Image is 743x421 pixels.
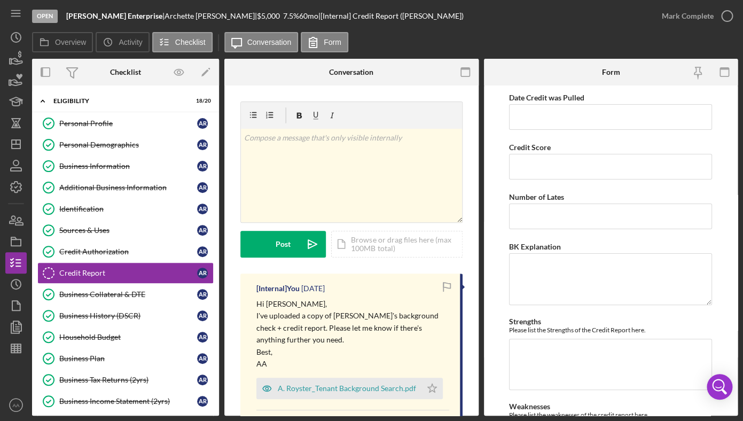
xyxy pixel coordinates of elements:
[165,12,257,20] div: Archette [PERSON_NAME] |
[59,205,197,213] div: Identification
[318,12,464,20] div: | [Internal] Credit Report ([PERSON_NAME])
[175,38,206,46] label: Checklist
[59,119,197,128] div: Personal Profile
[59,141,197,149] div: Personal Demographics
[37,326,214,348] a: Household BudgetAR
[256,358,449,370] p: AA
[301,284,325,293] time: 2025-07-27 22:14
[509,242,561,251] label: BK Explanation
[197,161,208,171] div: A R
[197,332,208,342] div: A R
[197,310,208,321] div: A R
[53,98,184,104] div: ELIGIBILITY
[59,397,197,406] div: Business Income Statement (2yrs)
[256,378,443,399] button: A. Royster_Tenant Background Search.pdf
[651,5,738,27] button: Mark Complete
[197,268,208,278] div: A R
[324,38,341,46] label: Form
[152,32,213,52] button: Checklist
[59,311,197,320] div: Business History (DSCR)
[32,10,58,23] div: Open
[197,396,208,407] div: A R
[37,220,214,241] a: Sources & UsesAR
[240,231,326,258] button: Post
[256,346,449,358] p: Best,
[66,12,165,20] div: |
[197,246,208,257] div: A R
[37,348,214,369] a: Business PlanAR
[601,68,620,76] div: Form
[197,289,208,300] div: A R
[197,225,208,236] div: A R
[197,353,208,364] div: A R
[192,98,211,104] div: 18 / 20
[224,32,299,52] button: Conversation
[197,118,208,129] div: A R
[662,5,714,27] div: Mark Complete
[37,241,214,262] a: Credit AuthorizationAR
[13,402,20,408] text: AA
[509,192,564,201] label: Number of Lates
[59,376,197,384] div: Business Tax Returns (2yrs)
[299,12,318,20] div: 60 mo
[256,310,449,346] p: I've uploaded a copy of [PERSON_NAME]'s background check + credit report. Please let me know if t...
[37,391,214,412] a: Business Income Statement (2yrs)AR
[37,305,214,326] a: Business History (DSCR)AR
[276,231,291,258] div: Post
[278,384,416,393] div: A. Royster_Tenant Background Search.pdf
[96,32,149,52] button: Activity
[301,32,348,52] button: Form
[283,12,299,20] div: 7.5 %
[509,143,551,152] label: Credit Score
[256,284,300,293] div: [Internal] You
[509,317,541,326] label: Strengths
[197,375,208,385] div: A R
[32,32,93,52] button: Overview
[509,93,584,102] label: Date Credit was Pulled
[37,262,214,284] a: Credit ReportAR
[37,113,214,134] a: Personal ProfileAR
[110,68,141,76] div: Checklist
[247,38,292,46] label: Conversation
[66,11,162,20] b: [PERSON_NAME] Enterprise
[55,38,86,46] label: Overview
[509,326,712,334] div: Please list the Strengths of the Credit Report here.
[329,68,373,76] div: Conversation
[119,38,142,46] label: Activity
[197,182,208,193] div: A R
[59,226,197,235] div: Sources & Uses
[37,198,214,220] a: IdentificationAR
[59,354,197,363] div: Business Plan
[37,134,214,155] a: Personal DemographicsAR
[509,411,712,419] div: Please list the weaknesses of the credit report here
[59,183,197,192] div: Additional Business Information
[59,247,197,256] div: Credit Authorization
[37,284,214,305] a: Business Collateral & DTEAR
[59,269,197,277] div: Credit Report
[59,290,197,299] div: Business Collateral & DTE
[59,333,197,341] div: Household Budget
[197,204,208,214] div: A R
[37,155,214,177] a: Business InformationAR
[37,369,214,391] a: Business Tax Returns (2yrs)AR
[256,298,449,310] p: Hi [PERSON_NAME],
[707,374,732,400] div: Open Intercom Messenger
[257,11,280,20] span: $5,000
[59,162,197,170] div: Business Information
[37,177,214,198] a: Additional Business InformationAR
[5,394,27,416] button: AA
[197,139,208,150] div: A R
[509,402,550,411] label: Weaknesses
